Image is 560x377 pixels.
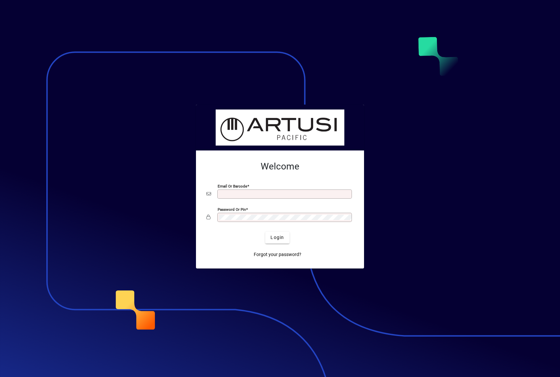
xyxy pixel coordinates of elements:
[218,207,246,211] mat-label: Password or Pin
[265,232,289,244] button: Login
[254,251,301,258] span: Forgot your password?
[270,234,284,241] span: Login
[206,161,354,172] h2: Welcome
[251,249,304,261] a: Forgot your password?
[218,184,247,188] mat-label: Email or Barcode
